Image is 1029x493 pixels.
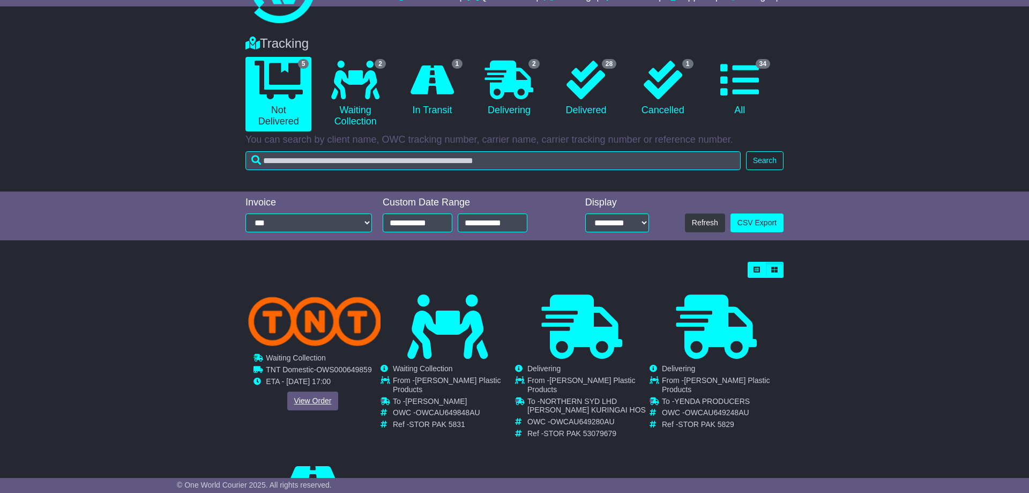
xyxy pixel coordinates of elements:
[266,365,314,374] span: TNT Domestic
[662,364,695,373] span: Delivering
[527,417,648,429] td: OWC -
[393,408,514,420] td: OWC -
[662,376,783,397] td: From -
[730,214,784,232] a: CSV Export
[685,408,749,417] span: OWCAU649248AU
[416,408,480,417] span: OWCAU649848AU
[527,376,635,394] span: [PERSON_NAME] Plastic Products
[393,376,501,394] span: [PERSON_NAME] Plastic Products
[177,481,332,489] span: © One World Courier 2025. All rights reserved.
[393,420,514,429] td: Ref -
[316,365,372,374] span: OWS000649859
[298,59,309,69] span: 5
[674,397,750,406] span: YENDA PRODUCERS
[707,57,773,120] a: 34 All
[245,134,784,146] p: You can search by client name, OWC tracking number, carrier name, carrier tracking number or refe...
[266,377,331,386] span: ETA - [DATE] 17:00
[756,59,770,69] span: 34
[405,397,467,406] span: [PERSON_NAME]
[685,214,725,232] button: Refresh
[746,151,784,170] button: Search
[393,364,453,373] span: Waiting Collection
[245,57,311,131] a: 5 Not Delivered
[248,297,382,346] img: TNT_Domestic.png
[682,59,694,69] span: 1
[322,57,388,131] a: 2 Waiting Collection
[528,59,540,69] span: 2
[393,376,514,397] td: From -
[393,397,514,409] td: To -
[266,365,371,377] td: -
[245,197,372,209] div: Invoice
[527,376,648,397] td: From -
[543,429,616,438] span: STOR PAK 53079679
[630,57,696,120] a: 1 Cancelled
[662,420,783,429] td: Ref -
[550,417,615,426] span: OWCAU649280AU
[266,354,326,362] span: Waiting Collection
[553,57,619,120] a: 28 Delivered
[662,397,783,409] td: To -
[527,397,648,418] td: To -
[452,59,463,69] span: 1
[662,408,783,420] td: OWC -
[527,397,646,415] span: NORTHERN SYD LHD [PERSON_NAME] KURINGAI HOS
[585,197,650,209] div: Display
[409,420,465,429] span: STOR PAK 5831
[602,59,616,69] span: 28
[399,57,465,120] a: 1 In Transit
[383,197,555,209] div: Custom Date Range
[240,36,789,51] div: Tracking
[375,59,386,69] span: 2
[662,376,770,394] span: [PERSON_NAME] Plastic Products
[527,364,561,373] span: Delivering
[678,420,734,429] span: STOR PAK 5829
[476,57,542,120] a: 2 Delivering
[527,429,648,438] td: Ref -
[287,392,339,410] a: View Order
